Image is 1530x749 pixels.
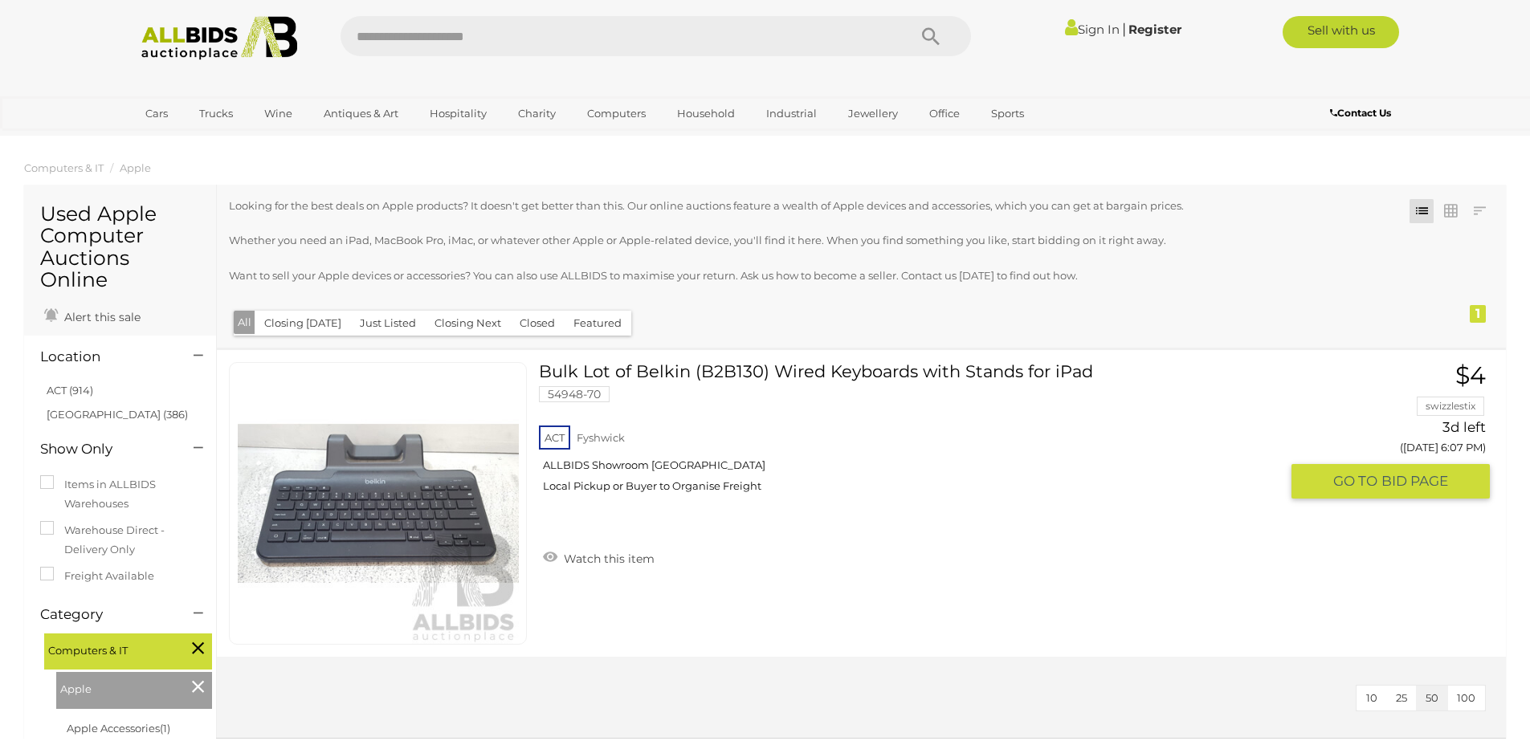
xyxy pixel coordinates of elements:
a: Hospitality [419,100,497,127]
span: Computers & IT [48,637,169,660]
span: 50 [1426,691,1438,704]
a: [GEOGRAPHIC_DATA] [135,127,270,153]
h4: Show Only [40,442,169,457]
a: Sign In [1065,22,1120,37]
a: $4 swizzlestix 3d left ([DATE] 6:07 PM) GO TOBID PAGE [1304,362,1490,500]
p: Want to sell your Apple devices or accessories? You can also use ALLBIDS to maximise your return.... [229,267,1377,285]
a: Sports [981,100,1034,127]
span: 10 [1366,691,1377,704]
a: Jewellery [838,100,908,127]
span: Apple [60,676,181,698]
h4: Location [40,349,169,364]
span: Alert this sale [60,310,141,324]
a: Wine [254,100,303,127]
span: BID PAGE [1381,472,1448,491]
a: Watch this item [539,545,659,569]
label: Warehouse Direct - Delivery Only [40,521,200,559]
span: 100 [1457,691,1475,704]
img: 54948-70a.jpg [238,363,519,644]
span: GO TO [1333,472,1381,491]
b: Contact Us [1330,107,1391,119]
button: 50 [1416,686,1448,710]
a: Apple Accessories(1) [67,722,170,735]
h4: Category [40,607,169,622]
button: Search [891,16,971,56]
p: Looking for the best deals on Apple products? It doesn't get better than this. Our online auction... [229,197,1377,215]
label: Items in ALLBIDS Warehouses [40,475,200,513]
img: Allbids.com.au [133,16,307,60]
a: Antiques & Art [313,100,409,127]
button: All [234,311,255,334]
button: 25 [1386,686,1417,710]
a: Computers [577,100,656,127]
a: Sell with us [1283,16,1399,48]
a: [GEOGRAPHIC_DATA] (386) [47,408,188,421]
button: Featured [564,311,631,336]
a: Alert this sale [40,303,145,328]
a: Contact Us [1330,104,1395,122]
a: Register [1128,22,1181,37]
span: 25 [1396,691,1407,704]
button: 100 [1447,686,1485,710]
a: Apple [120,161,151,174]
a: ACT (914) [47,384,93,397]
span: (1) [160,722,170,735]
span: | [1122,20,1126,38]
button: 10 [1357,686,1387,710]
button: Closed [510,311,565,336]
button: Closing [DATE] [255,311,351,336]
label: Freight Available [40,567,154,585]
a: Trucks [189,100,243,127]
a: Cars [135,100,178,127]
a: Charity [508,100,566,127]
span: Watch this item [560,552,655,566]
div: 1 [1470,305,1486,323]
a: Computers & IT [24,161,104,174]
button: Just Listed [350,311,426,336]
button: Closing Next [425,311,511,336]
button: GO TOBID PAGE [1291,464,1490,499]
a: Household [667,100,745,127]
span: $4 [1455,360,1486,390]
a: Bulk Lot of Belkin (B2B130) Wired Keyboards with Stands for iPad 54948-70 ACT Fyshwick ALLBIDS Sh... [551,362,1279,505]
a: Office [919,100,970,127]
p: Whether you need an iPad, MacBook Pro, iMac, or whatever other Apple or Apple-related device, you... [229,231,1377,250]
h1: Used Apple Computer Auctions Online [40,203,200,291]
a: Industrial [756,100,827,127]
